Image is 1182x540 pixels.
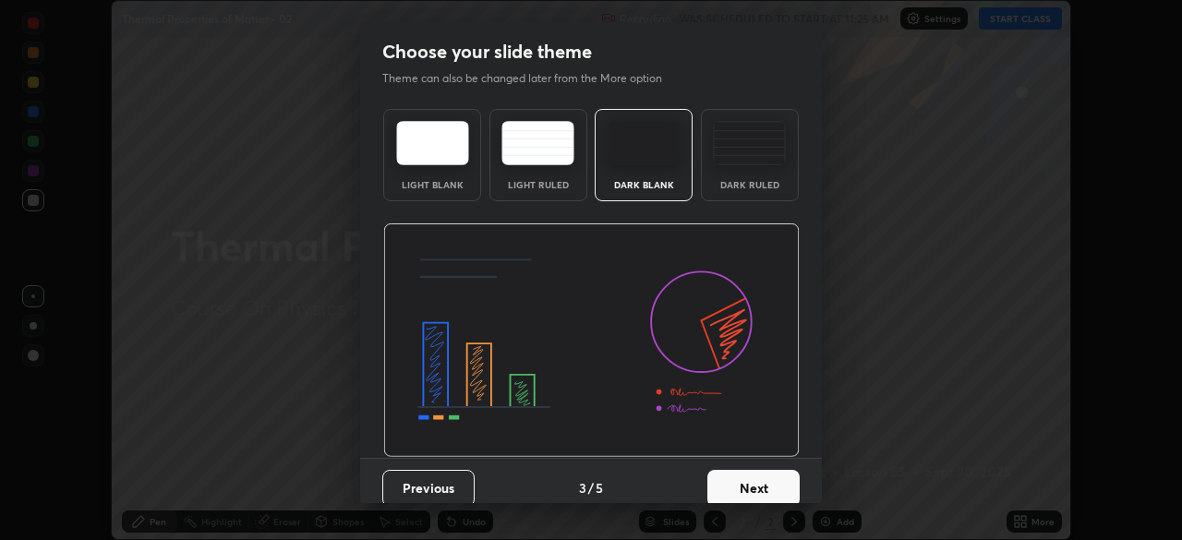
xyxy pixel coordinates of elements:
h2: Choose your slide theme [382,40,592,64]
h4: 5 [596,478,603,498]
img: darkTheme.f0cc69e5.svg [608,121,681,165]
div: Dark Ruled [713,180,787,189]
div: Light Blank [395,180,469,189]
div: Light Ruled [501,180,575,189]
p: Theme can also be changed later from the More option [382,70,681,87]
img: lightRuledTheme.5fabf969.svg [501,121,574,165]
img: lightTheme.e5ed3b09.svg [396,121,469,165]
button: Previous [382,470,475,507]
div: Dark Blank [607,180,681,189]
h4: 3 [579,478,586,498]
button: Next [707,470,800,507]
h4: / [588,478,594,498]
img: darkThemeBanner.d06ce4a2.svg [383,223,800,458]
img: darkRuledTheme.de295e13.svg [713,121,786,165]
